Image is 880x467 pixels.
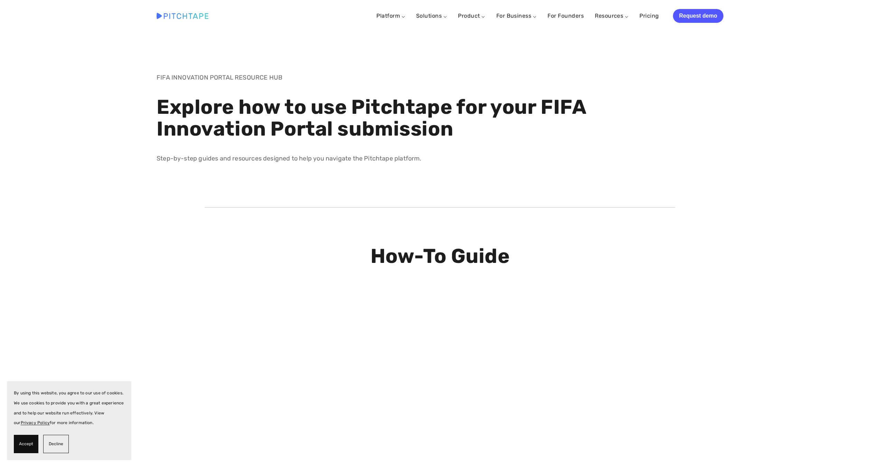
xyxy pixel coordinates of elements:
section: Cookie banner [7,381,131,460]
a: For Founders [547,10,584,22]
p: Step-by-step guides and resources designed to help you navigate the Pitchtape platform. [157,154,627,164]
button: Accept [14,435,38,453]
a: Privacy Policy [21,420,50,425]
h1: How-To Guide [301,245,579,267]
span: Decline [49,439,63,449]
a: Resources ⌵ [595,12,628,19]
button: Decline [43,435,69,453]
img: Pitchtape | Video Submission Management Software [157,13,208,19]
p: By using this website, you agree to our use of cookies. We use cookies to provide you with a grea... [14,388,124,428]
a: Product ⌵ [458,12,485,19]
span: Accept [19,439,33,449]
iframe: Chat Widget [845,434,880,467]
a: Solutions ⌵ [416,12,447,19]
p: FIFA INNOVATION PORTAL RESOURCE HUB [157,73,627,83]
a: Platform ⌵ [376,12,405,19]
a: For Business ⌵ [496,12,537,19]
a: Pricing [639,10,659,22]
a: Request demo [673,9,723,23]
h1: Explore how to use Pitchtape for your FIFA Innovation Portal submission [157,96,627,140]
